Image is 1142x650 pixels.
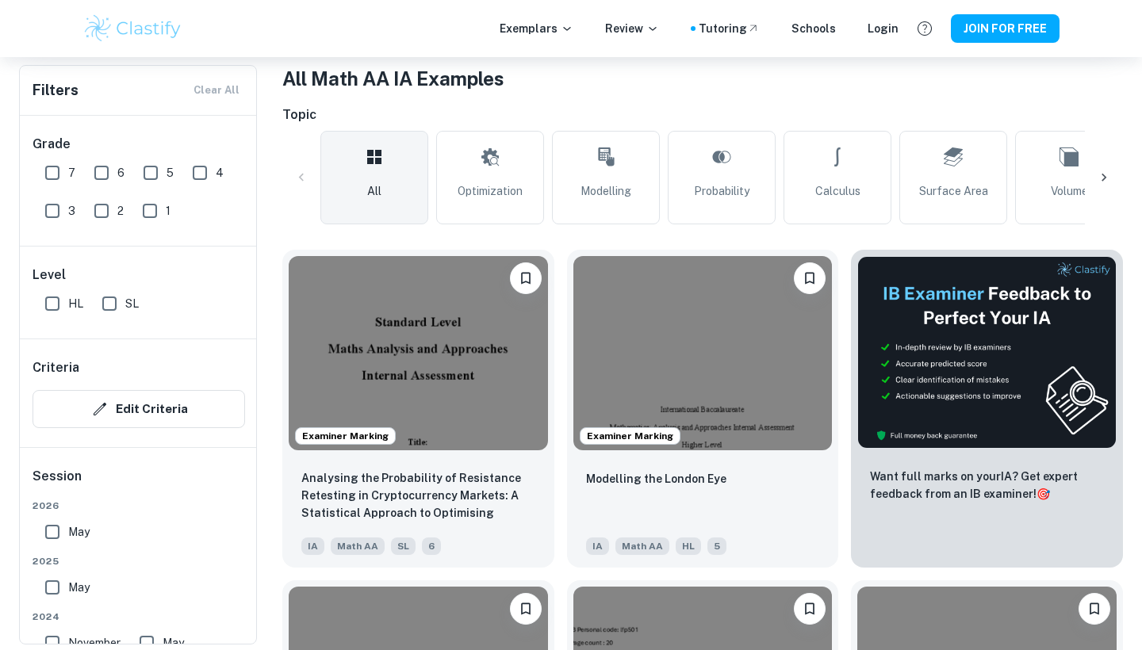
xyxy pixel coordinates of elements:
img: Math AA IA example thumbnail: Modelling the London Eye [573,256,833,450]
span: Math AA [331,537,385,555]
span: 5 [707,537,726,555]
a: ThumbnailWant full marks on yourIA? Get expert feedback from an IB examiner! [851,250,1123,568]
h6: Session [33,467,245,499]
span: IA [301,537,324,555]
span: Probability [694,182,749,200]
span: May [68,579,90,596]
span: Surface Area [919,182,988,200]
a: Tutoring [699,20,760,37]
span: SL [391,537,416,555]
button: Please log in to bookmark exemplars [510,262,542,294]
span: 4 [216,164,224,182]
span: 7 [68,164,75,182]
button: Please log in to bookmark exemplars [1079,593,1110,625]
span: Math AA [615,537,669,555]
button: Please log in to bookmark exemplars [510,593,542,625]
p: Modelling the London Eye [586,470,726,487]
span: 6 [117,164,125,182]
span: Modelling [581,182,631,200]
span: 2 [117,202,124,220]
h6: Grade [33,135,245,154]
p: Review [605,20,659,37]
span: Optimization [458,182,523,200]
span: All [367,182,381,200]
button: Please log in to bookmark exemplars [794,593,826,625]
span: SL [125,295,139,312]
h6: Topic [282,105,1123,124]
h6: Level [33,266,245,285]
h6: Filters [33,79,79,101]
h6: Criteria [33,358,79,377]
span: 3 [68,202,75,220]
span: Examiner Marking [581,429,680,443]
button: JOIN FOR FREE [951,14,1060,43]
button: Please log in to bookmark exemplars [794,262,826,294]
span: HL [68,295,83,312]
a: Schools [791,20,836,37]
p: Want full marks on your IA ? Get expert feedback from an IB examiner! [870,468,1104,503]
button: Edit Criteria [33,390,245,428]
span: 1 [166,202,171,220]
span: 🎯 [1037,487,1050,500]
p: Analysing the Probability of Resistance Retesting in Cryptocurrency Markets: A Statistical Approa... [301,469,535,523]
span: IA [586,537,609,555]
a: Login [868,20,899,37]
span: Examiner Marking [296,429,395,443]
span: HL [676,537,701,555]
h1: All Math AA IA Examples [282,64,1123,93]
span: 5 [167,164,174,182]
img: Clastify logo [82,13,183,44]
span: Volume [1051,182,1088,200]
span: 6 [422,537,441,555]
span: 2025 [33,554,245,568]
span: 2024 [33,610,245,624]
img: Math AA IA example thumbnail: Analysing the Probability of Resistance [289,256,548,450]
p: Exemplars [500,20,573,37]
a: Examiner MarkingPlease log in to bookmark exemplarsAnalysing the Probability of Resistance Retest... [282,250,554,568]
span: May [68,523,90,541]
a: Examiner MarkingPlease log in to bookmark exemplarsModelling the London EyeIAMath AAHL5 [567,250,839,568]
img: Thumbnail [857,256,1117,449]
span: 2026 [33,499,245,513]
button: Help and Feedback [911,15,938,42]
span: Calculus [815,182,860,200]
